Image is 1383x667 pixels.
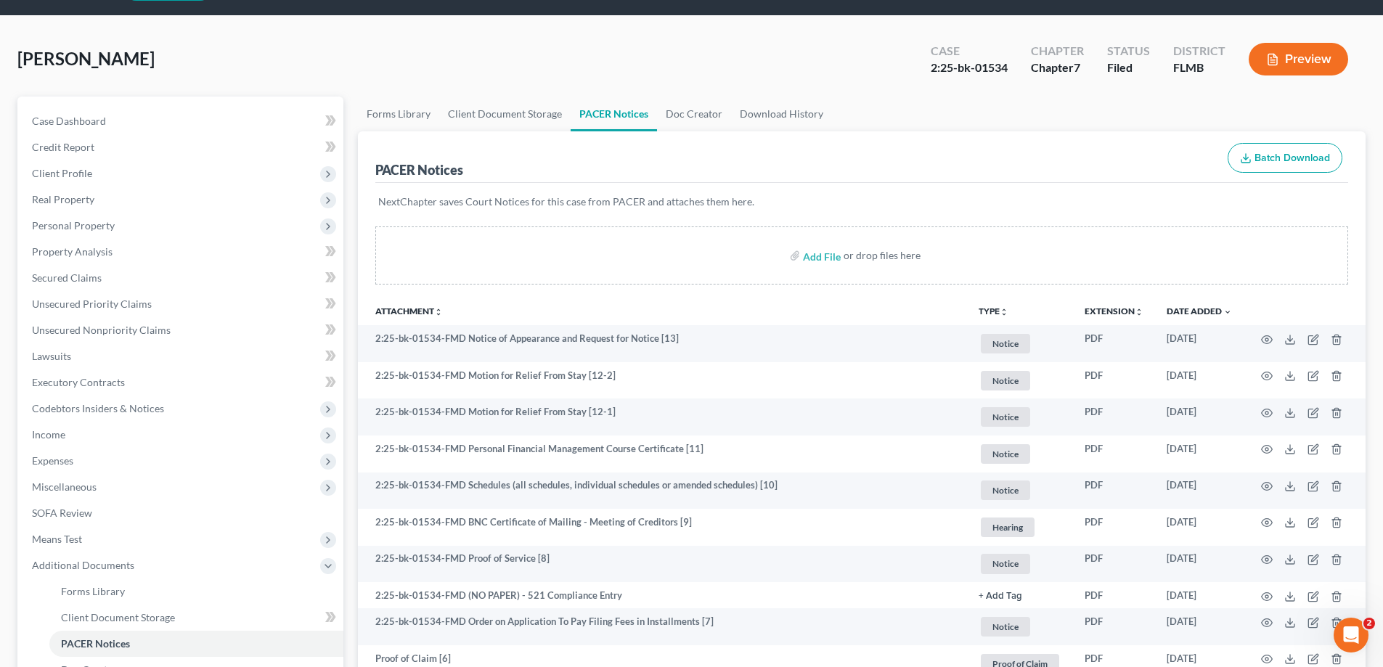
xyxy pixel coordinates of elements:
a: PACER Notices [49,631,343,657]
span: Forms Library [61,585,125,597]
td: [DATE] [1155,472,1244,510]
a: Client Document Storage [439,97,571,131]
button: Batch Download [1228,143,1342,173]
span: Client Profile [32,167,92,179]
td: [DATE] [1155,582,1244,608]
a: Notice [979,405,1061,429]
span: Miscellaneous [32,480,97,493]
a: Unsecured Priority Claims [20,291,343,317]
span: Credit Report [32,141,94,153]
td: 2:25-bk-01534-FMD Proof of Service [8] [358,546,967,583]
span: Case Dashboard [32,115,106,127]
div: Chapter [1031,43,1084,60]
div: Filed [1107,60,1150,76]
span: Hearing [981,517,1035,537]
a: Executory Contracts [20,369,343,396]
iframe: Intercom live chat [1334,618,1368,652]
span: Income [32,428,65,441]
td: PDF [1073,362,1155,399]
a: Download History [731,97,832,131]
td: [DATE] [1155,362,1244,399]
span: Personal Property [32,219,115,232]
span: Notice [981,407,1030,427]
span: Client Document Storage [61,611,175,623]
td: PDF [1073,398,1155,435]
td: [DATE] [1155,608,1244,645]
span: Real Property [32,193,94,205]
span: Notice [981,617,1030,637]
a: Notice [979,478,1061,502]
a: Notice [979,552,1061,576]
span: PACER Notices [61,637,130,650]
a: Extensionunfold_more [1085,306,1143,316]
span: Lawsuits [32,350,71,362]
span: Codebtors Insiders & Notices [32,402,164,414]
a: Date Added expand_more [1167,306,1232,316]
span: Notice [981,554,1030,573]
span: [PERSON_NAME] [17,48,155,69]
div: PACER Notices [375,161,463,179]
td: 2:25-bk-01534-FMD Personal Financial Management Course Certificate [11] [358,435,967,472]
span: SOFA Review [32,507,92,519]
td: 2:25-bk-01534-FMD Order on Application To Pay Filing Fees in Installments [7] [358,608,967,645]
div: Chapter [1031,60,1084,76]
a: + Add Tag [979,589,1061,602]
div: 2:25-bk-01534 [931,60,1008,76]
td: [DATE] [1155,398,1244,435]
span: Notice [981,444,1030,464]
td: 2:25-bk-01534-FMD Schedules (all schedules, individual schedules or amended schedules) [10] [358,472,967,510]
p: NextChapter saves Court Notices for this case from PACER and attaches them here. [378,195,1345,209]
span: Executory Contracts [32,376,125,388]
span: Notice [981,334,1030,353]
a: Forms Library [358,97,439,131]
a: Notice [979,332,1061,356]
td: PDF [1073,325,1155,362]
a: Hearing [979,515,1061,539]
a: Client Document Storage [49,605,343,631]
td: PDF [1073,608,1155,645]
td: 2:25-bk-01534-FMD (NO PAPER) - 521 Compliance Entry [358,582,967,608]
div: Status [1107,43,1150,60]
td: PDF [1073,582,1155,608]
a: Notice [979,615,1061,639]
a: Forms Library [49,578,343,605]
button: + Add Tag [979,592,1022,601]
div: District [1173,43,1225,60]
td: 2:25-bk-01534-FMD BNC Certificate of Mailing - Meeting of Creditors [9] [358,509,967,546]
td: [DATE] [1155,509,1244,546]
a: Doc Creator [657,97,731,131]
td: [DATE] [1155,546,1244,583]
i: unfold_more [434,308,443,316]
i: unfold_more [1135,308,1143,316]
td: PDF [1073,472,1155,510]
a: Notice [979,369,1061,393]
div: FLMB [1173,60,1225,76]
td: 2:25-bk-01534-FMD Motion for Relief From Stay [12-1] [358,398,967,435]
a: Credit Report [20,134,343,160]
span: Means Test [32,533,82,545]
span: 2 [1363,618,1375,629]
div: Case [931,43,1008,60]
a: Secured Claims [20,265,343,291]
span: Expenses [32,454,73,467]
a: Unsecured Nonpriority Claims [20,317,343,343]
a: Notice [979,442,1061,466]
td: PDF [1073,546,1155,583]
td: 2:25-bk-01534-FMD Notice of Appearance and Request for Notice [13] [358,325,967,362]
a: PACER Notices [571,97,657,131]
td: [DATE] [1155,435,1244,472]
td: PDF [1073,509,1155,546]
a: Attachmentunfold_more [375,306,443,316]
div: or drop files here [844,248,921,263]
td: PDF [1073,435,1155,472]
td: [DATE] [1155,325,1244,362]
span: 7 [1074,60,1080,74]
i: expand_more [1223,308,1232,316]
span: Additional Documents [32,559,134,571]
span: Notice [981,480,1030,500]
a: Lawsuits [20,343,343,369]
span: Batch Download [1255,152,1330,164]
a: Case Dashboard [20,108,343,134]
i: unfold_more [1000,308,1008,316]
span: Property Analysis [32,245,113,258]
